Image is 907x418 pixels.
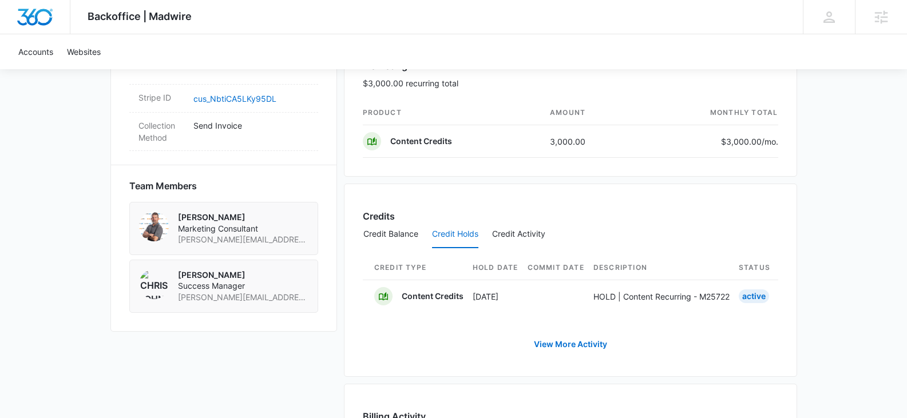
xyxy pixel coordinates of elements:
button: Credit Holds [432,221,478,248]
span: Marketing Consultant [178,223,308,234]
span: Description [593,262,730,273]
span: Credit Type [374,262,464,273]
th: product [363,101,541,125]
p: [PERSON_NAME] [178,212,308,223]
th: amount [541,101,639,125]
img: Shawn Zick [139,212,169,241]
span: Commit Date [528,262,584,273]
a: cus_NbtiCA5LKy95DL [193,94,276,103]
button: Credit Balance [363,221,418,248]
a: Websites [60,34,108,69]
span: Success Manager [178,280,308,292]
p: Send Invoice [193,120,309,132]
p: $3,000.00 [721,136,778,148]
div: Active [739,289,769,303]
p: $3,000.00 recurring total [363,77,458,89]
div: Stripe IDcus_NbtiCA5LKy95DL [129,85,318,113]
p: [DATE] [473,290,518,302]
a: View More Activity [522,331,619,358]
span: Team Members [129,179,197,193]
span: Status [739,262,770,273]
p: [PERSON_NAME] [178,269,308,281]
span: /mo. [762,137,778,146]
button: Credit Activity [492,221,545,248]
dt: Collection Method [138,120,184,144]
span: Backoffice | Madwire [88,10,192,22]
p: HOLD | Content Recurring - M25722 [593,290,730,302]
div: Collection MethodSend Invoice [129,113,318,151]
a: Accounts [11,34,60,69]
th: monthly total [639,101,778,125]
h3: Credits [363,209,395,223]
td: 3,000.00 [541,125,639,158]
p: Content Credits [390,136,452,147]
p: Content Credits [402,290,464,302]
img: Chris Johns [139,269,169,299]
span: [PERSON_NAME][EMAIL_ADDRESS][PERSON_NAME][DOMAIN_NAME] [178,234,308,245]
span: Hold Date [473,262,518,273]
span: [PERSON_NAME][EMAIL_ADDRESS][PERSON_NAME][DOMAIN_NAME] [178,292,308,303]
dt: Stripe ID [138,91,184,103]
